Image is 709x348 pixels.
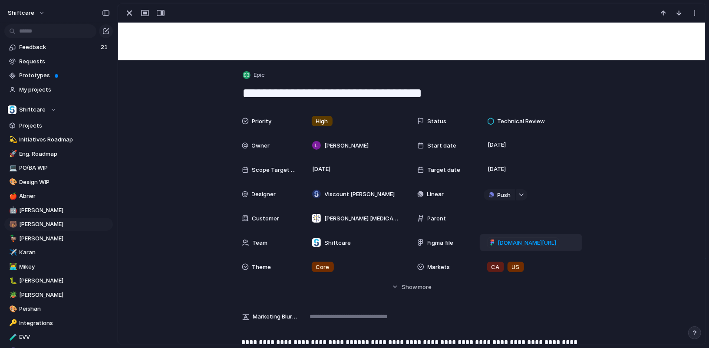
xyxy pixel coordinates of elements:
a: 🦆[PERSON_NAME] [4,232,113,245]
span: Markets [428,263,450,272]
button: Showmore [242,279,582,295]
span: Projects [20,121,110,130]
span: [DATE] [486,164,509,174]
span: Owner [252,141,270,150]
span: EVV [20,333,110,341]
a: 🧪EVV [4,331,113,344]
button: 🧪 [8,333,16,341]
div: 🎨 [9,177,15,187]
button: 🚀 [8,150,16,158]
span: Priority [252,117,272,126]
span: Target date [428,166,461,174]
a: My projects [4,83,113,96]
span: Design WIP [20,178,110,187]
span: Marketing Blurb (15-20 Words) [253,312,297,321]
button: Shiftcare [4,103,113,116]
span: Technical Review [497,117,545,126]
div: 💻 [9,163,15,173]
div: 🪴 [9,290,15,300]
a: Projects [4,119,113,132]
span: Figma file [428,239,454,247]
span: [PERSON_NAME] [325,141,369,150]
div: 🎨 [9,304,15,314]
button: 👨‍💻 [8,263,16,271]
a: 💫Initiatives Roadmap [4,133,113,146]
a: Requests [4,55,113,68]
span: Theme [252,263,271,272]
span: Shiftcare [20,105,46,114]
span: [DOMAIN_NAME][URL] [498,239,557,247]
button: 🎨 [8,178,16,187]
span: [PERSON_NAME] [20,220,110,229]
div: 🦆 [9,233,15,243]
span: shiftcare [8,9,34,17]
span: US [512,263,520,272]
span: Peishan [20,305,110,313]
a: Feedback21 [4,41,113,54]
span: Integrations [20,319,110,328]
button: shiftcare [4,6,49,20]
div: 🧪 [9,332,15,342]
a: 🐻[PERSON_NAME] [4,218,113,231]
a: ✈️Karan [4,246,113,259]
span: Start date [428,141,457,150]
a: 👨‍💻Mikey [4,260,113,273]
span: Epic [254,71,265,79]
span: Linear [427,190,444,199]
a: 🐛[PERSON_NAME] [4,274,113,287]
div: 🐻 [9,220,15,230]
span: CA [491,263,500,272]
div: 🤖 [9,205,15,215]
span: Shiftcare [325,239,351,247]
div: 💫 [9,135,15,145]
a: 🤖[PERSON_NAME] [4,204,113,217]
span: Initiatives Roadmap [20,135,110,144]
span: Requests [20,57,110,66]
div: ✈️ [9,248,15,258]
span: Team [253,239,268,247]
span: Scope Target Date [252,166,297,174]
button: 🐻 [8,220,16,229]
span: Viscount [PERSON_NAME] [325,190,395,199]
div: 💻PO/BA WIP [4,161,113,174]
a: 🍎Abner [4,190,113,203]
span: Prototypes [20,71,110,80]
div: 🚀 [9,149,15,159]
button: 🎨 [8,305,16,313]
span: Karan [20,248,110,257]
span: Feedback [20,43,98,52]
a: 🎨Design WIP [4,176,113,189]
a: 🪴[PERSON_NAME] [4,289,113,302]
span: Show [402,283,417,292]
span: [PERSON_NAME] [20,276,110,285]
span: [PERSON_NAME] [MEDICAL_DATA] [325,214,399,223]
button: 🔑 [8,319,16,328]
div: 👨‍💻 [9,262,15,272]
button: 🪴 [8,291,16,299]
button: Push [484,189,515,200]
a: 🔑Integrations [4,317,113,330]
div: 🎨Peishan [4,302,113,315]
button: Epic [241,69,268,82]
span: Customer [252,214,280,223]
span: Push [498,191,511,200]
span: High [316,117,328,126]
button: 💻 [8,164,16,172]
button: 🍎 [8,192,16,200]
div: 🍎 [9,191,15,201]
a: Prototypes [4,69,113,82]
button: 💫 [8,135,16,144]
span: [DATE] [310,164,333,174]
span: Mikey [20,263,110,271]
button: ✈️ [8,248,16,257]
